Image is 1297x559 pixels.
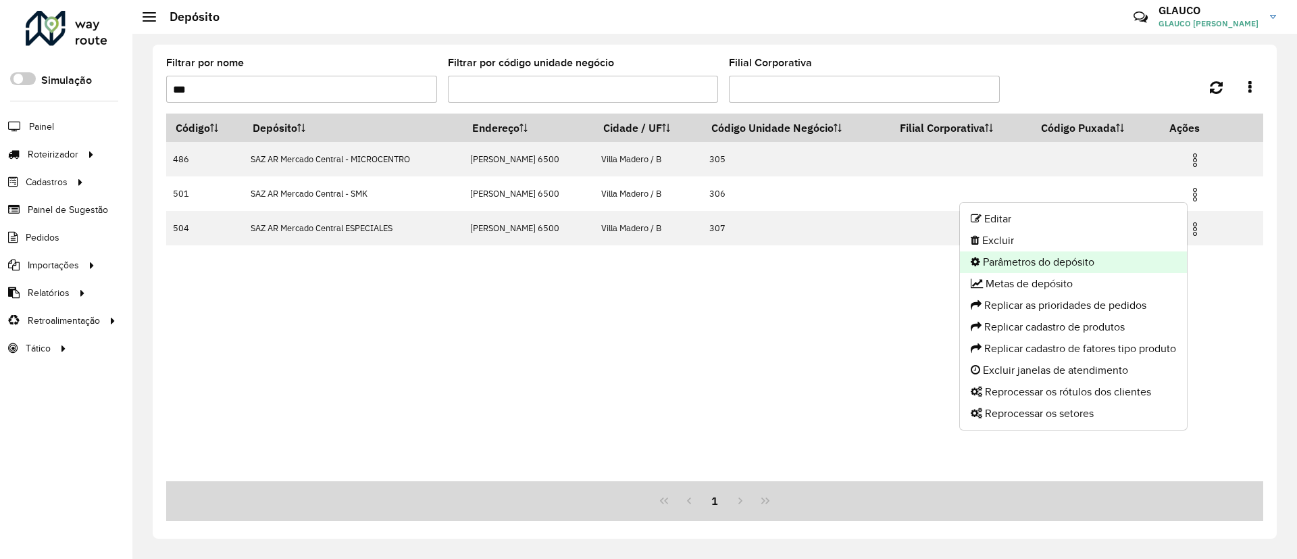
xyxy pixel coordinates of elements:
[41,72,92,89] label: Simulação
[960,295,1187,316] li: Replicar as prioridades de pedidos
[594,176,702,211] td: Villa Madero / B
[463,176,594,211] td: [PERSON_NAME] 6500
[28,203,108,217] span: Painel de Sugestão
[960,381,1187,403] li: Reprocessar os rótulos dos clientes
[702,211,890,245] td: 307
[448,55,614,71] label: Filtrar por código unidade negócio
[960,230,1187,251] li: Excluir
[29,120,54,134] span: Painel
[702,176,890,211] td: 306
[463,211,594,245] td: [PERSON_NAME] 6500
[26,230,59,245] span: Pedidos
[1159,18,1260,30] span: GLAUCO [PERSON_NAME]
[960,251,1187,273] li: Parâmetros do depósito
[156,9,220,24] h2: Depósito
[243,211,463,245] td: SAZ AR Mercado Central ESPECIALES
[1160,114,1241,142] th: Ações
[166,55,244,71] label: Filtrar por nome
[1126,3,1155,32] a: Contato Rápido
[166,176,243,211] td: 501
[729,55,812,71] label: Filial Corporativa
[28,147,78,162] span: Roteirizador
[28,258,79,272] span: Importações
[702,488,728,514] button: 1
[594,211,702,245] td: Villa Madero / B
[702,114,890,142] th: Código Unidade Negócio
[702,142,890,176] td: 305
[1159,4,1260,17] h3: GLAUCO
[960,273,1187,295] li: Metas de depósito
[960,338,1187,360] li: Replicar cadastro de fatores tipo produto
[960,316,1187,338] li: Replicar cadastro de produtos
[28,286,70,300] span: Relatórios
[463,142,594,176] td: [PERSON_NAME] 6500
[1032,114,1160,142] th: Código Puxada
[594,142,702,176] td: Villa Madero / B
[960,403,1187,424] li: Reprocessar os setores
[243,176,463,211] td: SAZ AR Mercado Central - SMK
[166,114,243,142] th: Código
[166,211,243,245] td: 504
[26,175,68,189] span: Cadastros
[463,114,594,142] th: Endereço
[594,114,702,142] th: Cidade / UF
[166,142,243,176] td: 486
[28,314,100,328] span: Retroalimentação
[890,114,1032,142] th: Filial Corporativa
[243,142,463,176] td: SAZ AR Mercado Central - MICROCENTRO
[960,360,1187,381] li: Excluir janelas de atendimento
[26,341,51,356] span: Tático
[960,208,1187,230] li: Editar
[243,114,463,142] th: Depósito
